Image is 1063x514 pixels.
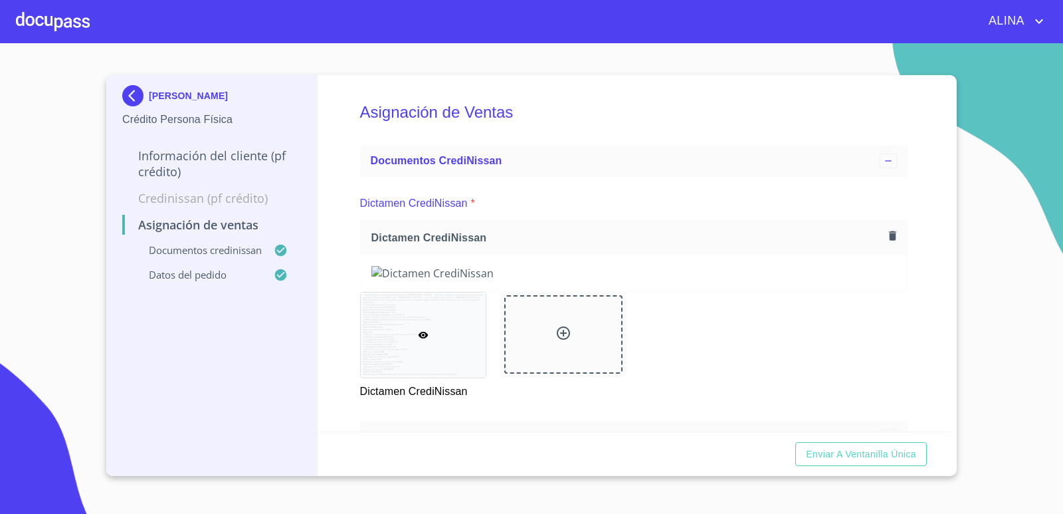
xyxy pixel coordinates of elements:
h5: Asignación de Ventas [360,85,908,140]
p: Credinissan (PF crédito) [122,190,301,206]
span: Documentos CrediNissan [371,155,502,166]
span: Datos del pedido [371,431,460,442]
img: Dictamen CrediNissan [371,266,897,281]
div: Documentos CrediNissan [360,145,908,177]
p: Crédito Persona Física [122,112,301,128]
p: Dictamen CrediNissan [360,195,468,211]
div: Datos del pedido [360,421,908,453]
span: ALINA [979,11,1031,32]
button: account of current user [979,11,1047,32]
div: [PERSON_NAME] [122,85,301,112]
p: Información del cliente (PF crédito) [122,148,301,180]
p: [PERSON_NAME] [149,90,228,101]
p: Documentos CrediNissan [122,243,274,257]
p: Datos del pedido [122,268,274,281]
p: Dictamen CrediNissan [360,378,485,400]
button: Enviar a Ventanilla única [795,442,927,467]
img: Docupass spot blue [122,85,149,106]
p: Asignación de Ventas [122,217,301,233]
span: Dictamen CrediNissan [371,231,884,245]
span: Enviar a Ventanilla única [806,446,916,463]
